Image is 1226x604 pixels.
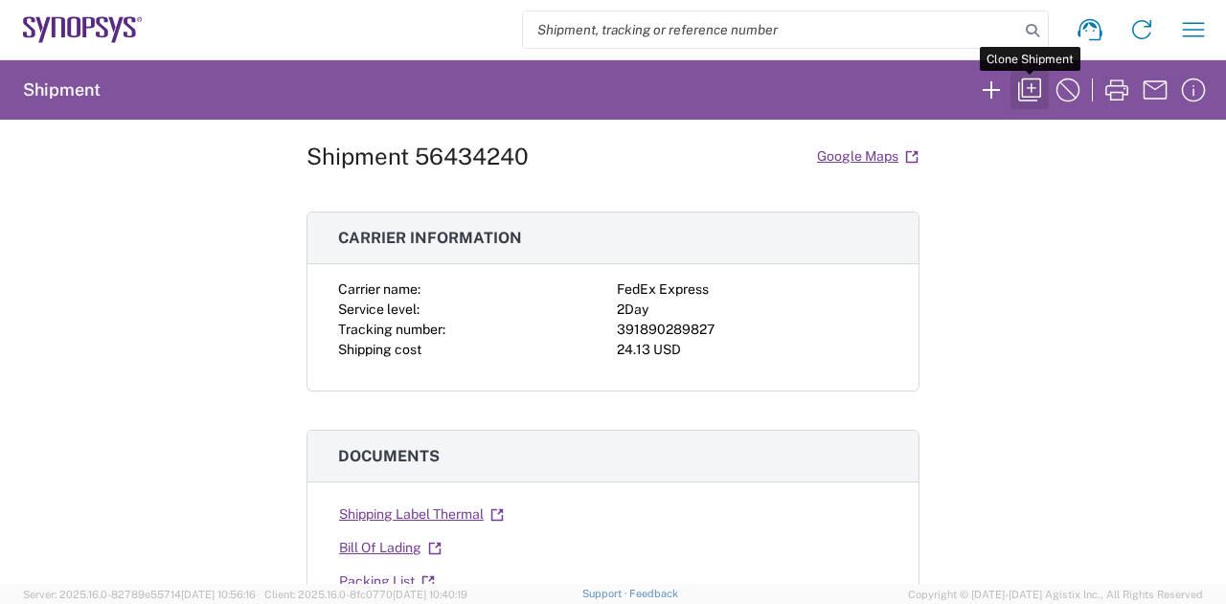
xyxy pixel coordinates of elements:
[23,78,101,101] h2: Shipment
[338,342,421,357] span: Shipping cost
[629,588,678,599] a: Feedback
[523,11,1019,48] input: Shipment, tracking or reference number
[338,229,522,247] span: Carrier information
[338,565,436,598] a: Packing List
[338,498,505,531] a: Shipping Label Thermal
[338,281,420,297] span: Carrier name:
[393,589,467,600] span: [DATE] 10:40:19
[306,143,529,170] h1: Shipment 56434240
[617,280,888,300] div: FedEx Express
[338,531,443,565] a: Bill Of Lading
[264,589,467,600] span: Client: 2025.16.0-8fc0770
[181,589,256,600] span: [DATE] 10:56:16
[338,322,445,337] span: Tracking number:
[338,447,440,465] span: Documents
[816,140,919,173] a: Google Maps
[617,300,888,320] div: 2Day
[338,302,420,317] span: Service level:
[582,588,630,599] a: Support
[23,589,256,600] span: Server: 2025.16.0-82789e55714
[908,586,1203,603] span: Copyright © [DATE]-[DATE] Agistix Inc., All Rights Reserved
[617,340,888,360] div: 24.13 USD
[617,320,888,340] div: 391890289827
